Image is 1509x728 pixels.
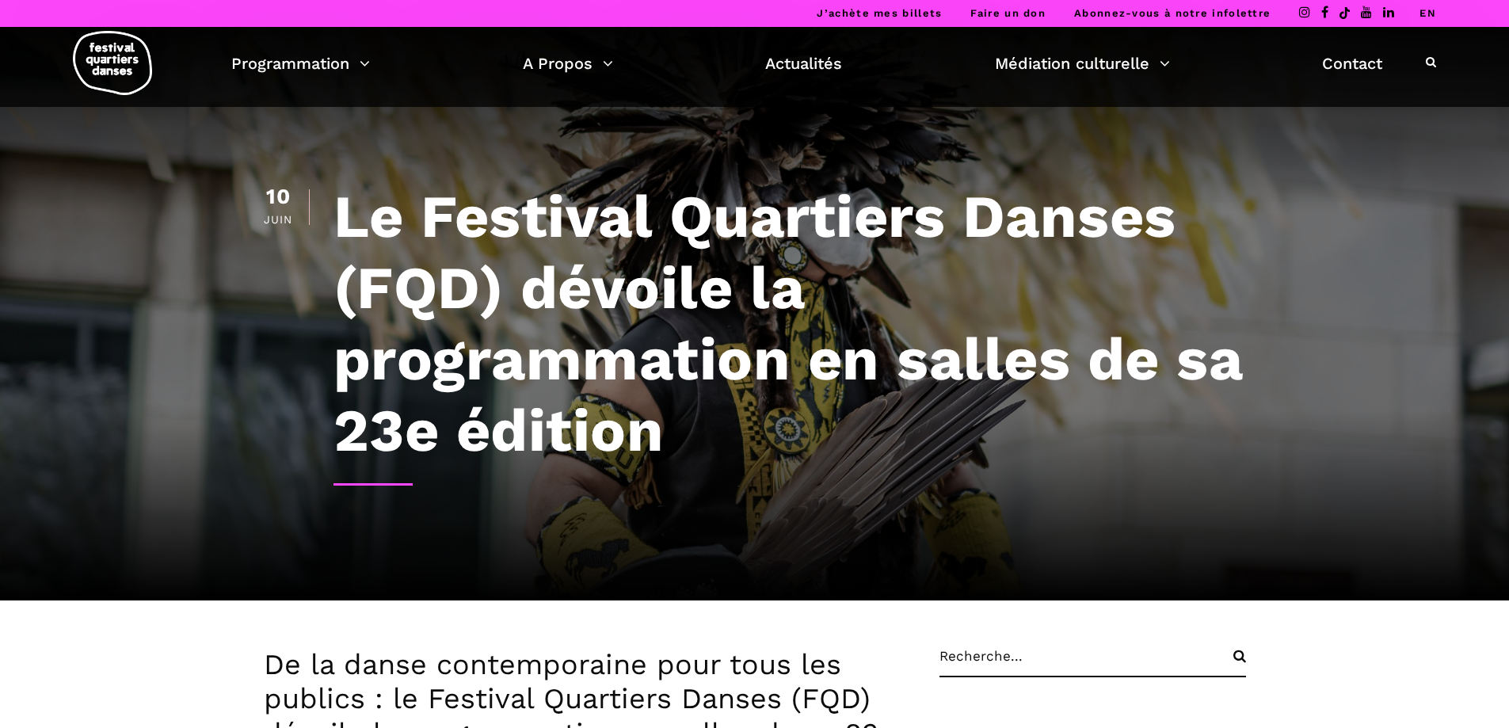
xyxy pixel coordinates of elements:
[73,31,152,95] img: logo-fqd-med
[1074,7,1271,19] a: Abonnez-vous à notre infolettre
[333,181,1246,466] h1: Le Festival Quartiers Danses (FQD) dévoile la programmation en salles de sa 23e édition
[231,50,370,77] a: Programmation
[939,648,1246,677] input: Recherche...
[1419,7,1436,19] a: EN
[1322,50,1382,77] a: Contact
[817,7,942,19] a: J’achète mes billets
[995,50,1170,77] a: Médiation culturelle
[970,7,1046,19] a: Faire un don
[264,186,293,208] div: 10
[765,50,842,77] a: Actualités
[523,50,613,77] a: A Propos
[264,214,293,225] div: Juin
